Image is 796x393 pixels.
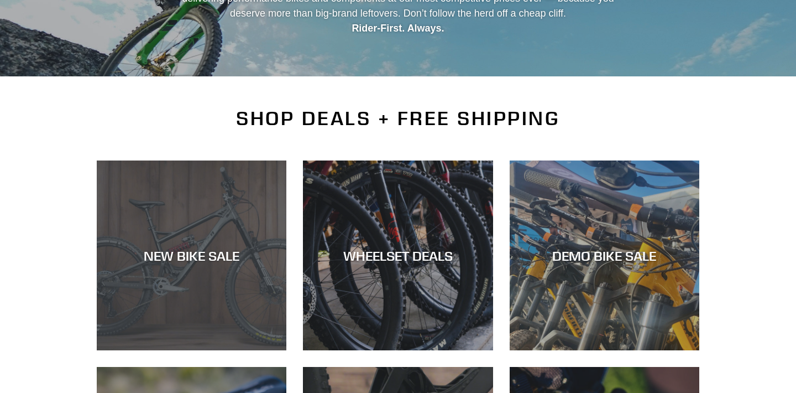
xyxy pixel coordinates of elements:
a: DEMO BIKE SALE [510,161,699,350]
h2: SHOP DEALS + FREE SHIPPING [97,107,699,130]
a: WHEELSET DEALS [303,161,493,350]
div: DEMO BIKE SALE [510,247,699,263]
div: NEW BIKE SALE [97,247,286,263]
div: WHEELSET DEALS [303,247,493,263]
a: NEW BIKE SALE [97,161,286,350]
strong: Rider-First. Always. [352,23,444,34]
